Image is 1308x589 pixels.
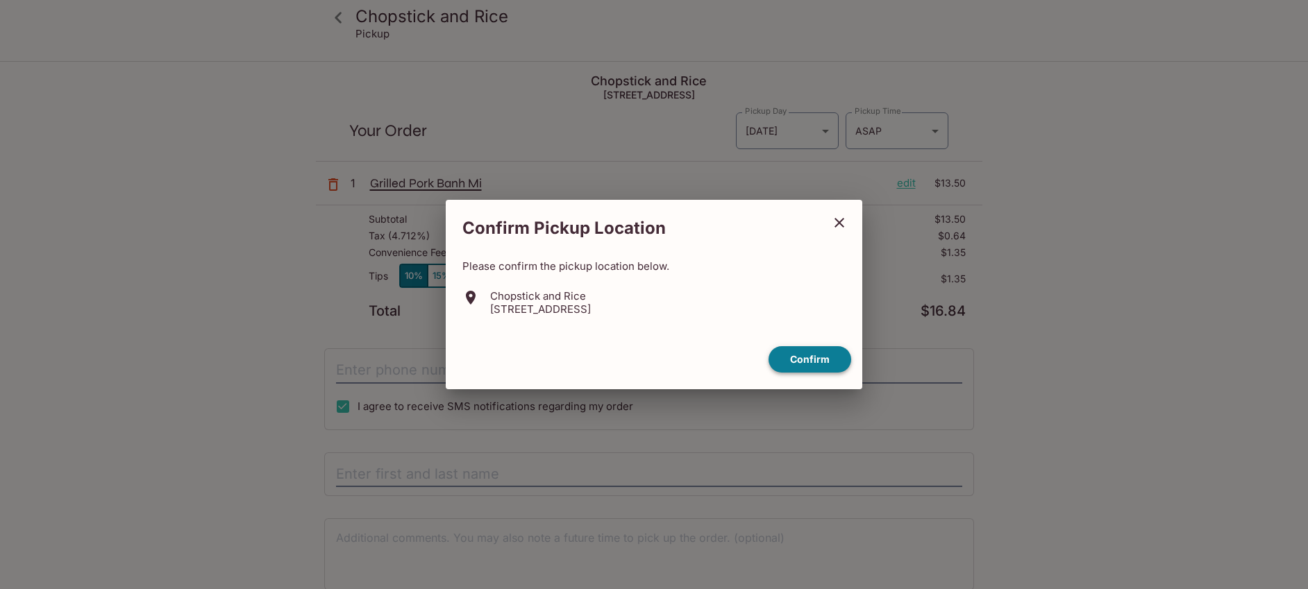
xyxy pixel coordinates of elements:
p: Please confirm the pickup location below. [462,259,846,273]
h2: Confirm Pickup Location [446,211,822,246]
button: close [822,205,857,240]
p: [STREET_ADDRESS] [490,302,591,316]
p: Chopstick and Rice [490,289,591,302]
button: confirm [769,346,851,373]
